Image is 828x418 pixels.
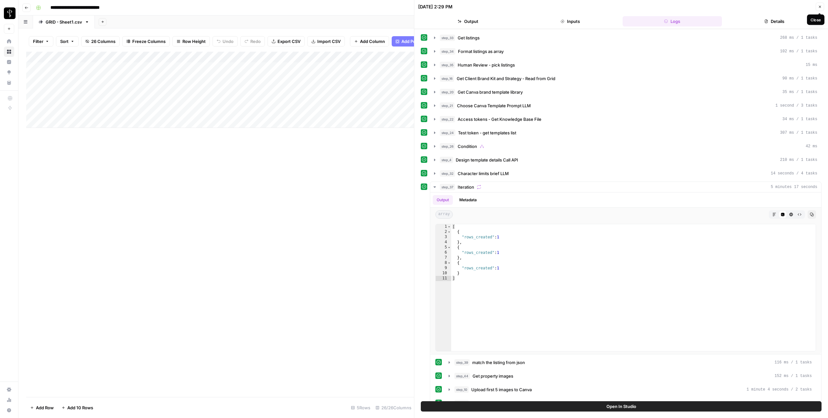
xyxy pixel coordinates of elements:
button: Filter [29,36,53,47]
button: Row Height [172,36,210,47]
span: step_10 [454,386,469,393]
span: Redo [250,38,261,45]
button: 15 ms [430,60,821,70]
div: 5 Rows [348,402,373,413]
span: 90 ms / 1 tasks [782,76,817,81]
button: 26 Columns [81,36,120,47]
button: 5 minutes 17 seconds [430,182,821,192]
button: Logs [623,16,722,26]
span: Condition [458,143,477,150]
span: 14 seconds / 4 tasks [771,171,817,176]
span: Toggle code folding, rows 1 through 11 [447,224,451,229]
button: 90 ms / 1 tasks [430,73,821,84]
span: 34 ms / 1 tasks [782,116,817,122]
span: Undo [223,38,234,45]
span: Toggle code folding, rows 5 through 7 [447,245,451,250]
span: Format listings as array [458,48,504,55]
span: step_20 [440,89,455,95]
button: Add Row [26,402,58,413]
div: 26/26 Columns [373,402,414,413]
span: Toggle code folding, rows 2 through 4 [447,229,451,235]
a: Home [4,36,14,47]
span: step_24 [440,130,455,136]
span: step_21 [440,102,454,109]
span: Human Review - pick listings [458,62,515,68]
span: step_35 [440,62,455,68]
span: step_33 [440,35,455,41]
span: step_34 [440,48,455,55]
span: step_12 [454,400,469,406]
button: Add Column [350,36,389,47]
button: Help + Support [4,405,14,415]
span: Get Client Brand Kit and Strategy - Read from Grid [457,75,555,82]
div: 7 [436,255,451,260]
button: Output [433,195,453,205]
span: Get listings [458,35,480,41]
div: 6 [436,250,451,255]
span: Open In Studio [606,403,636,410]
div: 8 [436,260,451,266]
span: Add Power Agent [401,38,437,45]
div: 4 [436,240,451,245]
span: 42 ms [806,143,817,149]
span: Choose Canva Template Prompt LLM [457,102,531,109]
span: step_16 [440,75,454,82]
img: LP Production Workloads Logo [4,7,16,19]
span: 307 ms / 1 tasks [780,130,817,136]
button: Undo [212,36,238,47]
span: step_39 [454,359,470,366]
button: Import CSV [307,36,345,47]
div: 3 [436,235,451,240]
button: 210 ms / 1 tasks [430,155,821,165]
button: Add 10 Rows [58,402,97,413]
div: 9 [436,266,451,271]
button: Add Power Agent [392,36,441,47]
button: Metadata [455,195,481,205]
a: Opportunities [4,67,14,78]
span: Get property images [473,373,513,379]
span: Sort [60,38,69,45]
button: 34 ms / 1 tasks [430,114,821,124]
button: Details [724,16,824,26]
span: step_37 [440,184,455,190]
span: Filter [33,38,43,45]
div: GRID - Sheet1.csv [46,19,82,25]
span: 15 ms [806,62,817,68]
button: Redo [240,36,265,47]
span: 152 ms / 1 tasks [775,373,812,379]
a: Settings [4,384,14,395]
span: 268 ms / 1 tasks [780,35,817,41]
div: 5 [436,245,451,250]
span: 5 minutes 17 seconds [771,184,817,190]
button: 307 ms / 1 tasks [430,128,821,138]
span: 1 minute 4 seconds / 2 tasks [746,387,812,392]
button: 1 second / 3 tasks [430,100,821,111]
span: 116 ms / 1 tasks [775,360,812,365]
div: Close [811,17,821,23]
a: Browse [4,47,14,57]
span: Get Canva brand template library [458,89,523,95]
span: 35 ms / 1 tasks [782,89,817,95]
button: 1 minute 4 seconds / 2 tasks [445,384,816,395]
a: Your Data [4,78,14,88]
span: step_44 [454,373,470,379]
a: GRID - Sheet1.csv [33,16,95,28]
span: step_22 [440,116,455,122]
div: 2 [436,229,451,235]
div: 11 [436,276,451,281]
span: step_26 [440,143,455,150]
span: 102 ms / 1 tasks [780,48,817,54]
div: [DATE] 2:29 PM [418,4,452,10]
span: Character limits brief LLM [458,170,509,177]
button: 12 seconds / 3 tasks [445,398,816,408]
button: Output [418,16,518,26]
span: 12 seconds / 3 tasks [765,400,812,406]
button: 116 ms / 1 tasks [445,357,816,368]
span: Add Row [36,404,54,411]
span: Add 10 Rows [67,404,93,411]
span: Import CSV [317,38,341,45]
button: Inputs [520,16,620,26]
span: Upload first 5 images to Canva [471,386,532,393]
button: 35 ms / 1 tasks [430,87,821,97]
button: Export CSV [267,36,305,47]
